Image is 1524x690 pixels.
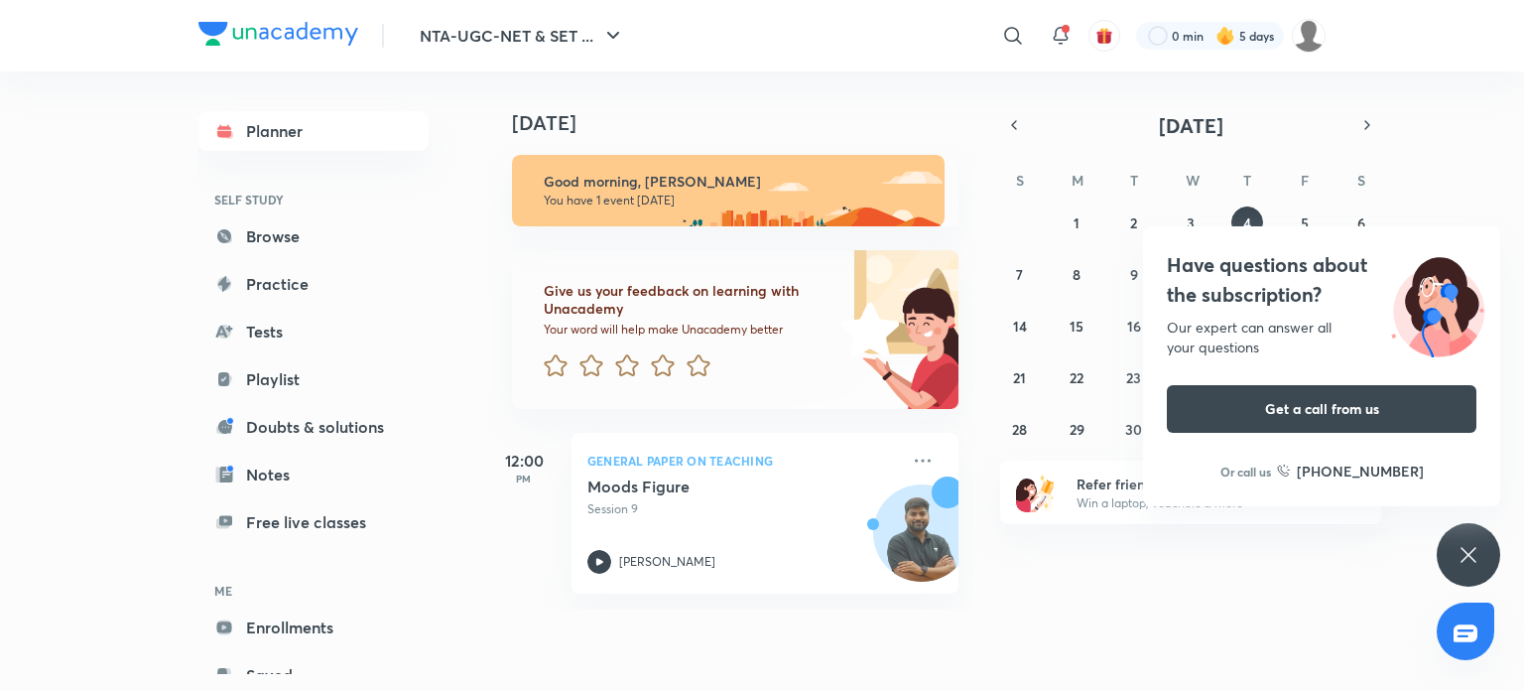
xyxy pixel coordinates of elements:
[198,502,429,542] a: Free live classes
[1130,265,1138,284] abbr: September 9, 2025
[1012,420,1027,439] abbr: September 28, 2025
[544,282,833,318] h6: Give us your feedback on learning with Unacademy
[1130,213,1137,232] abbr: September 2, 2025
[1004,361,1036,393] button: September 21, 2025
[1175,207,1206,238] button: September 3, 2025
[1004,258,1036,290] button: September 7, 2025
[1004,310,1036,342] button: September 14, 2025
[1167,250,1476,310] h4: Have questions about the subscription?
[1077,474,1321,494] h6: Refer friends
[773,250,958,409] img: feedback_image
[1243,171,1251,190] abbr: Thursday
[1127,317,1141,336] abbr: September 16, 2025
[1061,413,1092,445] button: September 29, 2025
[1070,420,1084,439] abbr: September 29, 2025
[1292,19,1326,53] img: Vinayak Rana
[198,407,429,447] a: Doubts & solutions
[1167,318,1476,357] div: Our expert can answer all your questions
[198,22,358,51] a: Company Logo
[198,183,429,216] h6: SELF STUDY
[1277,461,1424,482] a: [PHONE_NUMBER]
[198,608,429,647] a: Enrollments
[544,173,927,191] h6: Good morning, [PERSON_NAME]
[1357,213,1365,232] abbr: September 6, 2025
[1013,317,1027,336] abbr: September 14, 2025
[1074,213,1079,232] abbr: September 1, 2025
[1118,413,1150,445] button: September 30, 2025
[198,264,429,304] a: Practice
[198,22,358,46] img: Company Logo
[1061,258,1092,290] button: September 8, 2025
[1073,265,1080,284] abbr: September 8, 2025
[1072,171,1083,190] abbr: Monday
[1061,207,1092,238] button: September 1, 2025
[1357,171,1365,190] abbr: Saturday
[1186,171,1200,190] abbr: Wednesday
[1375,250,1500,357] img: ttu_illustration_new.svg
[198,359,429,399] a: Playlist
[1297,461,1424,482] h6: [PHONE_NUMBER]
[1016,265,1023,284] abbr: September 7, 2025
[408,16,637,56] button: NTA-UGC-NET & SET ...
[484,449,564,473] h5: 12:00
[198,574,429,608] h6: ME
[1077,494,1321,512] p: Win a laptop, vouchers & more
[1125,420,1142,439] abbr: September 30, 2025
[198,455,429,494] a: Notes
[1118,207,1150,238] button: September 2, 2025
[1187,213,1195,232] abbr: September 3, 2025
[1095,27,1113,45] img: avatar
[1215,26,1235,46] img: streak
[1061,361,1092,393] button: September 22, 2025
[1118,361,1150,393] button: September 23, 2025
[1016,473,1056,512] img: referral
[1118,310,1150,342] button: September 16, 2025
[1301,213,1309,232] abbr: September 5, 2025
[1126,368,1141,387] abbr: September 23, 2025
[512,155,945,226] img: morning
[198,111,429,151] a: Planner
[587,477,834,496] h5: Moods Figure
[874,495,969,591] img: Avatar
[1070,317,1083,336] abbr: September 15, 2025
[1243,213,1251,232] abbr: September 4, 2025
[1088,20,1120,52] button: avatar
[1028,111,1353,139] button: [DATE]
[619,553,715,571] p: [PERSON_NAME]
[587,449,899,473] p: General Paper on Teaching
[484,473,564,484] p: PM
[1070,368,1083,387] abbr: September 22, 2025
[198,216,429,256] a: Browse
[1016,171,1024,190] abbr: Sunday
[1159,112,1223,139] span: [DATE]
[1220,463,1271,481] p: Or call us
[544,322,833,338] p: Your word will help make Unacademy better
[587,500,899,518] p: Session 9
[1231,207,1263,238] button: September 4, 2025
[1013,368,1026,387] abbr: September 21, 2025
[1061,310,1092,342] button: September 15, 2025
[1289,207,1321,238] button: September 5, 2025
[512,111,978,135] h4: [DATE]
[1345,207,1377,238] button: September 6, 2025
[1301,171,1309,190] abbr: Friday
[1130,171,1138,190] abbr: Tuesday
[1118,258,1150,290] button: September 9, 2025
[544,193,927,208] p: You have 1 event [DATE]
[1004,413,1036,445] button: September 28, 2025
[1167,385,1476,433] button: Get a call from us
[198,312,429,351] a: Tests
